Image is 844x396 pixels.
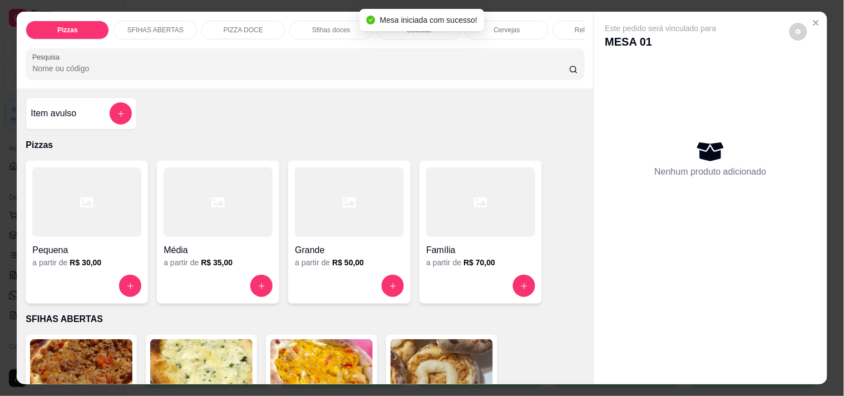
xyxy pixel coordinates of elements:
p: Refrigerantes [575,26,615,34]
h6: R$ 30,00 [70,257,101,268]
p: Nenhum produto adicionado [655,165,767,179]
button: increase-product-quantity [250,275,273,297]
h4: Média [164,244,273,257]
p: PIZZA DOCE [224,26,263,34]
div: a partir de [426,257,535,268]
h4: Família [426,244,535,257]
p: SFIHAS ABERTAS [26,313,584,326]
label: Pesquisa [32,52,63,62]
button: Close [807,14,825,32]
button: increase-product-quantity [119,275,141,297]
p: Sfihas doces [312,26,351,34]
span: Mesa iniciada com sucesso! [380,16,477,24]
button: increase-product-quantity [513,275,535,297]
h4: Pequena [32,244,141,257]
h6: R$ 35,00 [201,257,233,268]
div: a partir de [32,257,141,268]
div: a partir de [295,257,404,268]
p: MESA 01 [605,34,717,49]
h4: Item avulso [31,107,76,120]
div: a partir de [164,257,273,268]
p: Pizzas [57,26,78,34]
input: Pesquisa [32,63,569,74]
p: Este pedido será vinculado para [605,23,717,34]
h4: Grande [295,244,404,257]
span: check-circle [367,16,376,24]
p: Cervejas [494,26,520,34]
h6: R$ 70,00 [463,257,495,268]
p: SFIHAS ABERTAS [127,26,184,34]
button: increase-product-quantity [382,275,404,297]
p: Pizzas [26,138,584,152]
h6: R$ 50,00 [332,257,364,268]
button: add-separate-item [110,102,132,125]
button: decrease-product-quantity [789,23,807,41]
